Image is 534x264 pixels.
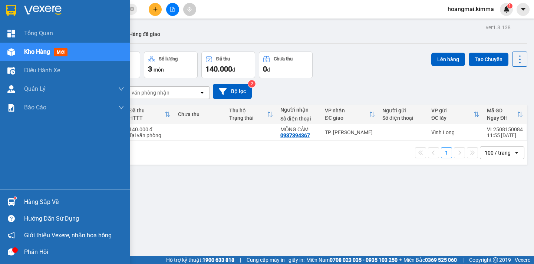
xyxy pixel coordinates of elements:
[399,258,402,261] span: ⚪️
[514,150,520,156] svg: open
[520,6,527,13] span: caret-down
[267,67,270,73] span: đ
[8,215,15,222] span: question-circle
[431,108,474,113] div: VP gửi
[487,108,517,113] div: Mã GD
[129,126,171,132] div: 140.000 đ
[280,132,310,138] div: 0937394367
[431,115,474,121] div: ĐC lấy
[14,197,16,199] sup: 1
[428,105,483,124] th: Toggle SortBy
[503,6,510,13] img: icon-new-feature
[159,56,178,62] div: Số lượng
[382,115,424,121] div: Số điện thoại
[202,257,234,263] strong: 1900 633 818
[7,67,15,75] img: warehouse-icon
[216,56,230,62] div: Đã thu
[24,84,46,93] span: Quản Lý
[247,256,304,264] span: Cung cấp máy in - giấy in:
[508,3,511,9] span: 1
[178,111,222,117] div: Chưa thu
[325,108,369,113] div: VP nhận
[229,115,267,121] div: Trạng thái
[54,48,67,56] span: mới
[483,105,527,124] th: Toggle SortBy
[240,256,241,264] span: |
[325,115,369,121] div: ĐC giao
[517,3,530,16] button: caret-down
[129,132,171,138] div: Tại văn phòng
[442,4,500,14] span: hoangmai.kimma
[201,52,255,78] button: Đã thu140.000đ
[425,257,457,263] strong: 0369 525 060
[403,256,457,264] span: Miền Bắc
[487,115,517,121] div: Ngày ĐH
[129,108,165,113] div: Đã thu
[431,129,479,135] div: Vĩnh Long
[24,48,50,55] span: Kho hàng
[24,29,53,38] span: Tổng Quan
[325,129,375,135] div: TP. [PERSON_NAME]
[485,149,511,156] div: 100 / trang
[486,23,511,32] div: ver 1.8.138
[118,105,124,110] span: down
[441,147,452,158] button: 1
[154,67,164,73] span: món
[469,53,508,66] button: Tạo Chuyến
[431,53,465,66] button: Lên hàng
[125,105,174,124] th: Toggle SortBy
[7,30,15,37] img: dashboard-icon
[7,85,15,93] img: warehouse-icon
[7,48,15,56] img: warehouse-icon
[7,198,15,206] img: warehouse-icon
[330,257,398,263] strong: 0708 023 035 - 0935 103 250
[487,132,523,138] div: 11:55 [DATE]
[144,52,198,78] button: Số lượng3món
[263,65,267,73] span: 0
[280,116,317,122] div: Số điện thoại
[24,231,112,240] span: Giới thiệu Vexere, nhận hoa hồng
[170,7,175,12] span: file-add
[149,3,162,16] button: plus
[199,90,205,96] svg: open
[130,7,134,11] span: close-circle
[8,232,15,239] span: notification
[148,65,152,73] span: 3
[24,66,60,75] span: Điều hành xe
[123,25,166,43] button: Hàng đã giao
[493,257,498,263] span: copyright
[306,256,398,264] span: Miền Nam
[118,89,169,96] div: Chọn văn phòng nhận
[6,5,16,16] img: logo-vxr
[24,103,46,112] span: Báo cáo
[130,6,134,13] span: close-circle
[205,65,232,73] span: 140.000
[259,52,313,78] button: Chưa thu0đ
[229,108,267,113] div: Thu hộ
[462,256,464,264] span: |
[24,247,124,258] div: Phản hồi
[166,3,179,16] button: file-add
[24,197,124,208] div: Hàng sắp về
[225,105,277,124] th: Toggle SortBy
[507,3,512,9] sup: 1
[7,104,15,112] img: solution-icon
[487,126,523,132] div: VL2508150084
[321,105,379,124] th: Toggle SortBy
[280,126,317,132] div: MỘNG CẦM
[8,248,15,255] span: message
[153,7,158,12] span: plus
[118,86,124,92] span: down
[382,108,424,113] div: Người gửi
[274,56,293,62] div: Chưa thu
[232,67,235,73] span: đ
[166,256,234,264] span: Hỗ trợ kỹ thuật:
[248,80,256,88] sup: 2
[129,115,165,121] div: HTTT
[24,213,124,224] div: Hướng dẫn sử dụng
[183,3,196,16] button: aim
[280,107,317,113] div: Người nhận
[213,84,252,99] button: Bộ lọc
[187,7,192,12] span: aim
